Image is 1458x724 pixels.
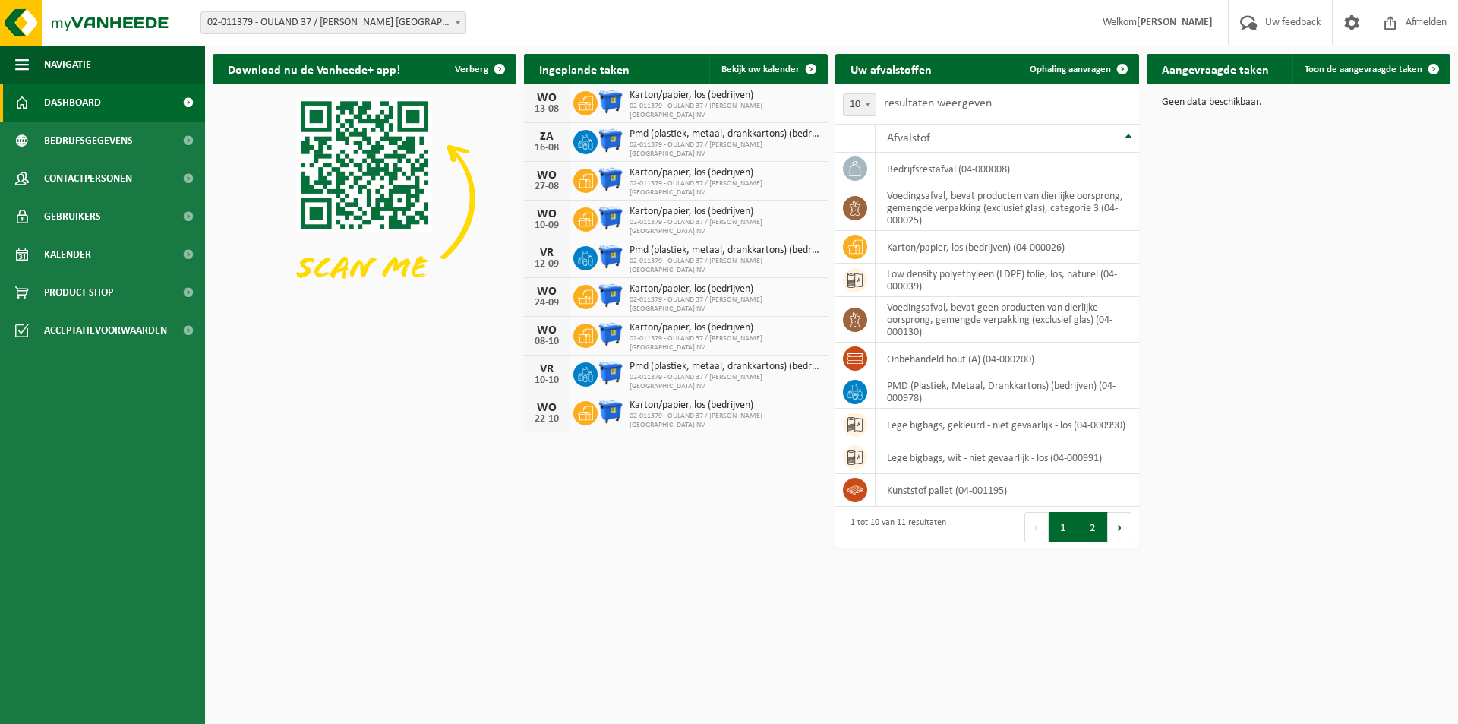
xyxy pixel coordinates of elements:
[876,409,1139,441] td: lege bigbags, gekleurd - niet gevaarlijk - los (04-000990)
[876,441,1139,474] td: lege bigbags, wit - niet gevaarlijk - los (04-000991)
[630,141,820,159] span: 02-011379 - OULAND 37 / [PERSON_NAME] [GEOGRAPHIC_DATA] NV
[213,84,516,312] img: Download de VHEPlus App
[532,259,562,270] div: 12-09
[630,218,820,236] span: 02-011379 - OULAND 37 / [PERSON_NAME] [GEOGRAPHIC_DATA] NV
[44,46,91,84] span: Navigatie
[1030,65,1111,74] span: Ophaling aanvragen
[1305,65,1422,74] span: Toon de aangevraagde taken
[835,54,947,84] h2: Uw afvalstoffen
[598,283,623,308] img: WB-1100-HPE-BE-01
[630,128,820,141] span: Pmd (plastiek, metaal, drankkartons) (bedrijven)
[709,54,826,84] a: Bekijk uw kalender
[1078,512,1108,542] button: 2
[44,311,167,349] span: Acceptatievoorwaarden
[1162,97,1435,108] p: Geen data beschikbaar.
[532,92,562,104] div: WO
[598,244,623,270] img: WB-1100-HPE-BE-04
[876,297,1139,343] td: voedingsafval, bevat geen producten van dierlijke oorsprong, gemengde verpakking (exclusief glas)...
[532,220,562,231] div: 10-09
[598,360,623,386] img: WB-1100-HPE-BE-04
[532,247,562,259] div: VR
[598,89,623,115] img: WB-1100-HPE-BE-01
[1137,17,1213,28] strong: [PERSON_NAME]
[532,286,562,298] div: WO
[876,185,1139,231] td: voedingsafval, bevat producten van dierlijke oorsprong, gemengde verpakking (exclusief glas), cat...
[1147,54,1284,84] h2: Aangevraagde taken
[887,132,930,144] span: Afvalstof
[721,65,800,74] span: Bekijk uw kalender
[876,343,1139,375] td: onbehandeld hout (A) (04-000200)
[532,298,562,308] div: 24-09
[532,402,562,414] div: WO
[630,322,820,334] span: Karton/papier, los (bedrijven)
[532,208,562,220] div: WO
[630,90,820,102] span: Karton/papier, los (bedrijven)
[201,12,465,33] span: 02-011379 - OULAND 37 / C. STEINWEG BELGIUM NV - ANTWERPEN
[532,375,562,386] div: 10-10
[455,65,488,74] span: Verberg
[630,412,820,430] span: 02-011379 - OULAND 37 / [PERSON_NAME] [GEOGRAPHIC_DATA] NV
[1108,512,1131,542] button: Next
[598,399,623,425] img: WB-1100-HPE-BE-01
[200,11,466,34] span: 02-011379 - OULAND 37 / C. STEINWEG BELGIUM NV - ANTWERPEN
[598,321,623,347] img: WB-1100-HPE-BE-01
[630,102,820,120] span: 02-011379 - OULAND 37 / [PERSON_NAME] [GEOGRAPHIC_DATA] NV
[532,169,562,182] div: WO
[630,257,820,275] span: 02-011379 - OULAND 37 / [PERSON_NAME] [GEOGRAPHIC_DATA] NV
[532,143,562,153] div: 16-08
[876,264,1139,297] td: low density polyethyleen (LDPE) folie, los, naturel (04-000039)
[884,97,992,109] label: resultaten weergeven
[1049,512,1078,542] button: 1
[532,104,562,115] div: 13-08
[630,296,820,314] span: 02-011379 - OULAND 37 / [PERSON_NAME] [GEOGRAPHIC_DATA] NV
[876,231,1139,264] td: karton/papier, los (bedrijven) (04-000026)
[213,54,415,84] h2: Download nu de Vanheede+ app!
[630,179,820,198] span: 02-011379 - OULAND 37 / [PERSON_NAME] [GEOGRAPHIC_DATA] NV
[532,182,562,192] div: 27-08
[843,511,946,544] div: 1 tot 10 van 11 resultaten
[44,122,133,160] span: Bedrijfsgegevens
[443,54,515,84] button: Verberg
[44,198,101,236] span: Gebruikers
[843,93,876,116] span: 10
[1024,512,1049,542] button: Previous
[630,334,820,353] span: 02-011379 - OULAND 37 / [PERSON_NAME] [GEOGRAPHIC_DATA] NV
[532,337,562,347] div: 08-10
[598,205,623,231] img: WB-1100-HPE-BE-01
[630,373,820,391] span: 02-011379 - OULAND 37 / [PERSON_NAME] [GEOGRAPHIC_DATA] NV
[876,474,1139,507] td: kunststof pallet (04-001195)
[1292,54,1449,84] a: Toon de aangevraagde taken
[532,363,562,375] div: VR
[532,131,562,143] div: ZA
[44,84,101,122] span: Dashboard
[876,375,1139,409] td: PMD (Plastiek, Metaal, Drankkartons) (bedrijven) (04-000978)
[44,236,91,273] span: Kalender
[598,166,623,192] img: WB-1100-HPE-BE-01
[844,94,876,115] span: 10
[532,414,562,425] div: 22-10
[630,245,820,257] span: Pmd (plastiek, metaal, drankkartons) (bedrijven)
[630,283,820,296] span: Karton/papier, los (bedrijven)
[44,160,132,198] span: Contactpersonen
[1018,54,1138,84] a: Ophaling aanvragen
[630,400,820,412] span: Karton/papier, los (bedrijven)
[524,54,645,84] h2: Ingeplande taken
[630,206,820,218] span: Karton/papier, los (bedrijven)
[44,273,113,311] span: Product Shop
[876,153,1139,185] td: bedrijfsrestafval (04-000008)
[630,361,820,373] span: Pmd (plastiek, metaal, drankkartons) (bedrijven)
[630,167,820,179] span: Karton/papier, los (bedrijven)
[532,324,562,337] div: WO
[598,128,623,153] img: WB-1100-HPE-BE-04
